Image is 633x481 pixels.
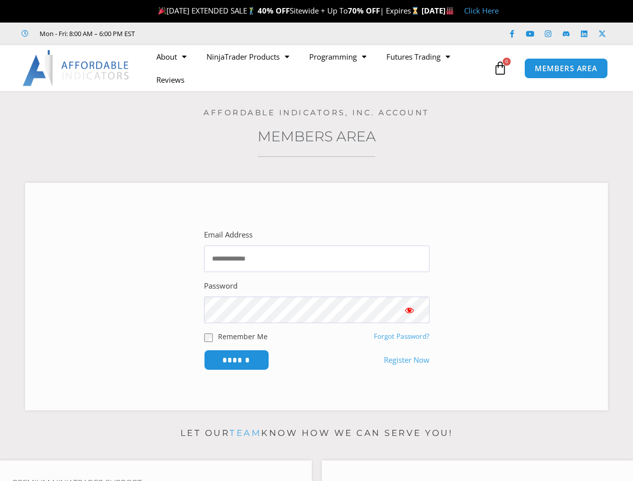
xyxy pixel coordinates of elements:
a: Click Here [464,6,499,16]
img: ⌛ [411,7,419,15]
label: Email Address [204,228,253,242]
span: 0 [503,58,511,66]
a: Members Area [258,128,376,145]
strong: [DATE] [421,6,454,16]
strong: 70% OFF [348,6,380,16]
img: LogoAI | Affordable Indicators – NinjaTrader [23,50,130,86]
img: 🎉 [158,7,166,15]
span: [DATE] EXTENDED SALE Sitewide + Up To | Expires [156,6,421,16]
strong: 40% OFF [258,6,290,16]
label: Remember Me [218,331,268,342]
a: About [146,45,196,68]
a: Reviews [146,68,194,91]
a: MEMBERS AREA [524,58,608,79]
a: 0 [478,54,522,83]
img: 🏭 [446,7,454,15]
a: NinjaTrader Products [196,45,299,68]
a: Forgot Password? [374,332,430,341]
a: Futures Trading [376,45,460,68]
iframe: Customer reviews powered by Trustpilot [149,29,299,39]
span: MEMBERS AREA [535,65,597,72]
a: Programming [299,45,376,68]
label: Password [204,279,238,293]
button: Show password [389,297,430,323]
span: Mon - Fri: 8:00 AM – 6:00 PM EST [37,28,135,40]
img: 🏌️‍♂️ [248,7,255,15]
a: team [230,428,261,438]
a: Affordable Indicators, Inc. Account [203,108,430,117]
a: Register Now [384,353,430,367]
nav: Menu [146,45,491,91]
